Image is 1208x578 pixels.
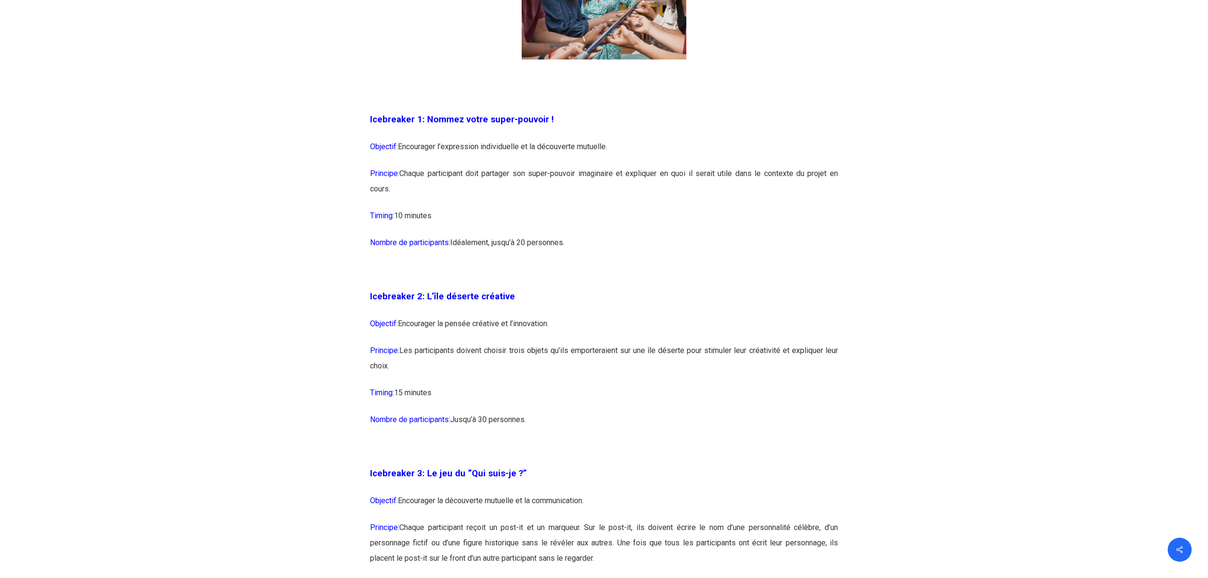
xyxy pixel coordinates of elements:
span: Icebreaker 2: L’île déserte créative [370,291,515,302]
span: Objectif: [370,496,398,505]
p: Jusqu’à 30 personnes. [370,412,838,439]
p: 15 minutes [370,385,838,412]
span: Objectif: [370,142,398,151]
span: Principe: [370,346,399,355]
span: Nombre de participants: [370,238,450,247]
p: 10 minutes [370,208,838,235]
p: Idéalement, jusqu’à 20 personnes. [370,235,838,262]
p: Encourager l’expression individuelle et la découverte mutuelle. [370,139,838,166]
p: Les participants doivent choisir trois objets qu’ils emporteraient sur une île déserte pour stimu... [370,343,838,385]
span: Objectif: [370,319,398,328]
span: Icebreaker 3: Le jeu du “Qui suis-je ?” [370,468,527,479]
p: Chaque participant doit partager son super-pouvoir imaginaire et expliquer en quoi il serait util... [370,166,838,208]
p: Encourager la pensée créative et l’innovation. [370,316,838,343]
p: Encourager la découverte mutuelle et la communication. [370,493,838,520]
span: Icebreaker 1: Nommez votre super-pouvoir ! [370,114,554,125]
span: Timing: [370,388,394,397]
span: Principe: [370,169,399,178]
span: Timing: [370,211,394,220]
span: Principe: [370,523,399,532]
span: Nombre de participants: [370,415,450,424]
p: Chaque participant reçoit un post-it et un marqueur. Sur le post-it, ils doivent écrire le nom d’... [370,520,838,578]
